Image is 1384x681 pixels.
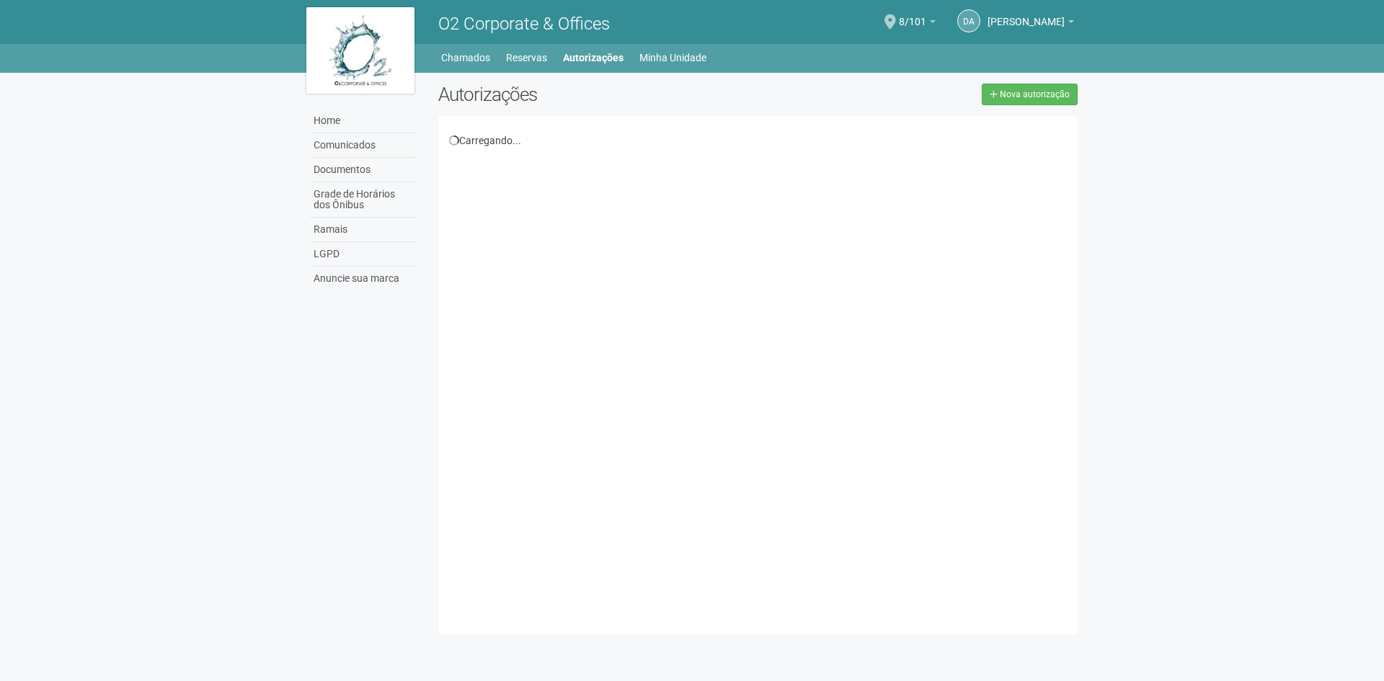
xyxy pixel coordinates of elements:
span: O2 Corporate & Offices [438,14,610,34]
img: logo.jpg [306,7,414,94]
h2: Autorizações [438,84,747,105]
span: Nova autorização [1000,89,1070,99]
a: Reservas [506,48,547,68]
a: Anuncie sua marca [310,267,417,290]
a: 8/101 [899,18,936,30]
a: [PERSON_NAME] [988,18,1074,30]
span: 8/101 [899,2,926,27]
span: Daniel Andres Soto Lozada [988,2,1065,27]
a: Nova autorização [982,84,1078,105]
a: Grade de Horários dos Ônibus [310,182,417,218]
a: LGPD [310,242,417,267]
a: Ramais [310,218,417,242]
a: Minha Unidade [639,48,706,68]
div: Carregando... [449,134,1067,147]
a: Documentos [310,158,417,182]
a: Autorizações [563,48,624,68]
a: DA [957,9,980,32]
a: Chamados [441,48,490,68]
a: Comunicados [310,133,417,158]
a: Home [310,109,417,133]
